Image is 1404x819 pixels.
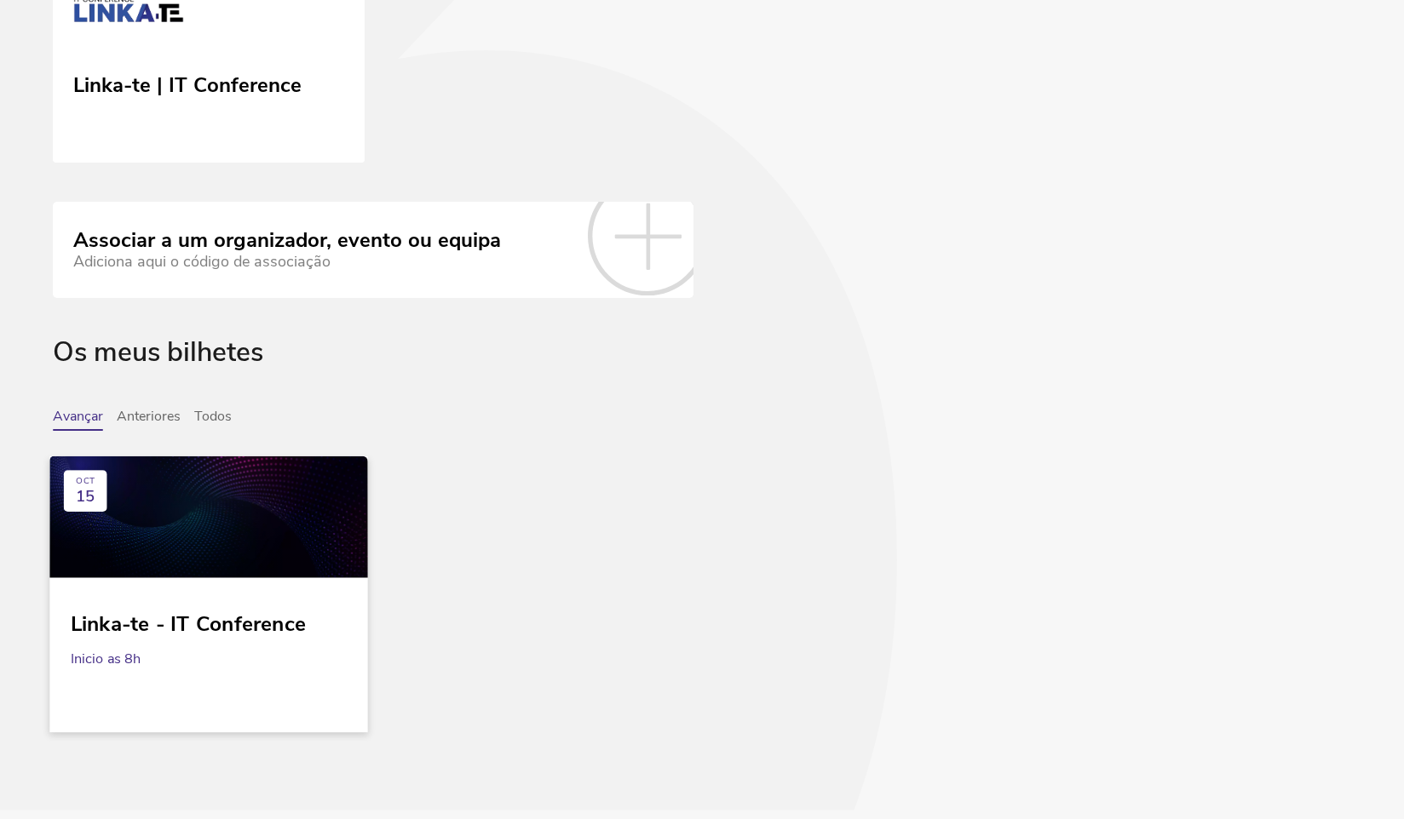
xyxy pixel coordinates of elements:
div: Linka-te - IT Conference [71,598,347,636]
div: Inicio as 8h [71,636,347,679]
div: Associar a um organizador, evento ou equipa [73,229,501,253]
a: Associar a um organizador, evento ou equipa Adiciona aqui o código de associação [53,202,693,297]
div: Adiciona aqui o código de associação [73,253,501,271]
button: Todos [194,409,232,431]
a: OCT 15 Linka-te - IT Conference Inicio as 8h [49,456,367,712]
button: Avançar [53,409,103,431]
button: Anteriores [117,409,181,431]
div: Os meus bilhetes [53,337,1351,409]
div: OCT [76,477,94,487]
div: Linka-te | IT Conference [73,67,302,98]
span: 15 [76,487,95,505]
